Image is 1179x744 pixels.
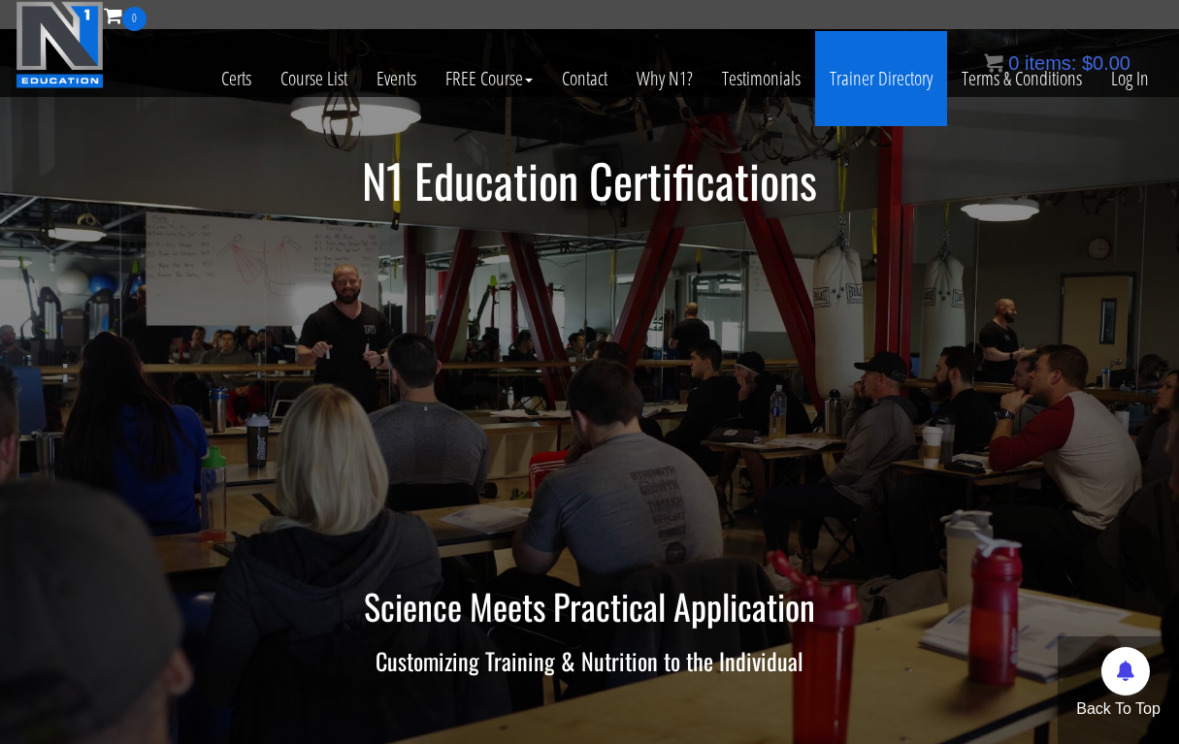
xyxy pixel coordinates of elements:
[16,1,104,88] img: n1-education
[1082,52,1130,74] bdi: 0.00
[1097,31,1163,126] a: Log In
[362,31,431,126] a: Events
[707,31,815,126] a: Testimonials
[984,52,1130,74] a: 0 items: $0.00
[1058,697,1179,721] p: Back To Top
[622,31,707,126] a: Why N1?
[207,31,266,126] a: Certs
[547,31,622,126] a: Contact
[104,2,147,28] a: 0
[984,53,1003,73] img: icon11.png
[1082,52,1093,74] span: $
[947,31,1097,126] a: Terms & Conditions
[22,648,1158,673] h3: Customizing Training & Nutrition to the Individual
[815,31,947,126] a: Trainer Directory
[1025,52,1076,74] span: items:
[431,31,547,126] a: FREE Course
[1008,52,1019,74] span: 0
[22,155,1158,207] h1: N1 Education Certifications
[22,587,1158,626] h2: Science Meets Practical Application
[122,7,147,31] span: 0
[266,31,362,126] a: Course List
